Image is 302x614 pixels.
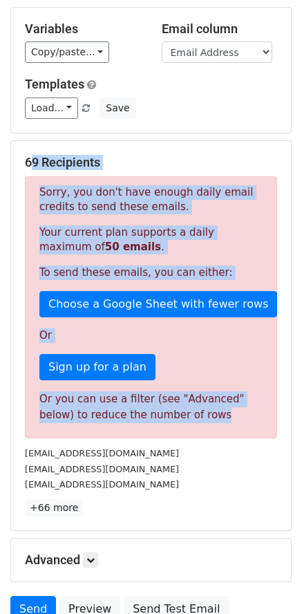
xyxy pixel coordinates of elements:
[25,155,277,170] h5: 69 Recipients
[39,391,263,422] div: Or you can use a filter (see "Advanced" below) to reduce the number of rows
[25,552,277,568] h5: Advanced
[233,548,302,614] iframe: Chat Widget
[39,185,263,214] p: Sorry, you don't have enough daily email credits to send these emails.
[25,499,83,517] a: +66 more
[39,291,277,317] a: Choose a Google Sheet with fewer rows
[25,21,141,37] h5: Variables
[25,41,109,63] a: Copy/paste...
[39,354,155,380] a: Sign up for a plan
[25,77,84,91] a: Templates
[25,464,179,474] small: [EMAIL_ADDRESS][DOMAIN_NAME]
[25,479,179,490] small: [EMAIL_ADDRESS][DOMAIN_NAME]
[39,328,263,343] p: Or
[25,97,78,119] a: Load...
[39,225,263,254] p: Your current plan supports a daily maximum of .
[100,97,135,119] button: Save
[105,241,161,253] strong: 50 emails
[39,266,263,280] p: To send these emails, you can either:
[25,448,179,458] small: [EMAIL_ADDRESS][DOMAIN_NAME]
[162,21,278,37] h5: Email column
